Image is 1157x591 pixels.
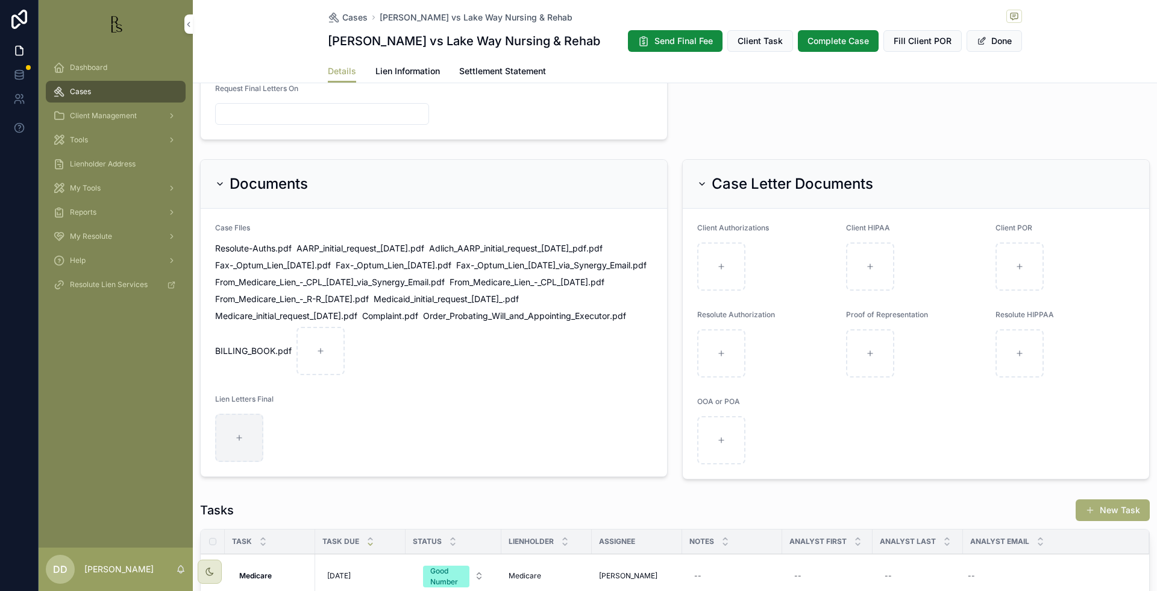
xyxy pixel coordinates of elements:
[46,153,186,175] a: Lienholder Address
[885,571,892,581] div: --
[215,84,298,93] span: Request Final Letters On
[70,232,112,241] span: My Resolute
[84,563,154,575] p: [PERSON_NAME]
[46,129,186,151] a: Tools
[70,207,96,217] span: Reports
[327,571,351,581] span: [DATE]
[53,562,67,577] span: DD
[215,345,275,357] span: BILLING_BOOK
[610,310,626,322] span: .pdf
[712,174,873,194] h2: Case Letter Documents
[435,259,451,271] span: .pdf
[1076,499,1150,521] button: New Task
[328,65,356,77] span: Details
[200,502,234,519] h1: Tasks
[70,135,88,145] span: Tools
[46,57,186,78] a: Dashboard
[807,35,869,47] span: Complete Case
[70,159,136,169] span: Lienholder Address
[599,571,675,581] a: [PERSON_NAME]
[336,259,435,271] span: Fax-_Optum_Lien_[DATE]
[380,11,572,24] a: [PERSON_NAME] vs Lake Way Nursing & Rehab
[628,30,723,52] button: Send Final Fee
[341,310,357,322] span: .pdf
[230,174,308,194] h2: Documents
[509,571,585,581] a: Medicare
[46,105,186,127] a: Client Management
[503,293,519,305] span: .pdf
[70,280,148,289] span: Resolute Lien Services
[328,11,368,24] a: Cases
[697,223,769,232] span: Client Authorizations
[894,35,952,47] span: Fill Client POR
[215,259,315,271] span: Fax-_Optum_Lien_[DATE]
[46,81,186,103] a: Cases
[215,293,353,305] span: From_Medicare_Lien_-_R-R_[DATE]
[846,223,890,232] span: Client HIPAA
[342,11,368,24] span: Cases
[789,537,847,546] span: Analyst First
[315,259,331,271] span: .pdf
[428,276,445,288] span: .pdf
[509,537,554,546] span: Lienholder
[586,242,603,254] span: .pdf
[39,48,193,311] div: scrollable content
[215,394,274,403] span: Lien Letters Final
[630,259,647,271] span: .pdf
[375,60,440,84] a: Lien Information
[789,566,865,586] a: --
[967,30,1022,52] button: Done
[697,310,775,319] span: Resolute Authorization
[883,30,962,52] button: Fill Client POR
[996,223,1032,232] span: Client POR
[46,274,186,295] a: Resolute Lien Services
[70,256,86,265] span: Help
[968,571,975,581] div: --
[328,60,356,83] a: Details
[402,310,418,322] span: .pdf
[459,65,546,77] span: Settlement Statement
[694,571,701,581] div: --
[429,242,586,254] span: Adlich_AARP_initial_request_[DATE]_pdf
[697,397,740,406] span: OOA or POA
[456,259,630,271] span: Fax-_Optum_Lien_[DATE]_via_Synergy_Email
[70,87,91,96] span: Cases
[215,223,250,232] span: Case FIles
[232,537,252,546] span: Task
[689,537,714,546] span: Notes
[215,310,341,322] span: Medicare_initial_request_[DATE]
[846,310,928,319] span: Proof of Representation
[46,226,186,247] a: My Resolute
[798,30,879,52] button: Complete Case
[275,345,292,357] span: .pdf
[654,35,713,47] span: Send Final Fee
[239,571,272,580] strong: Medicare
[408,242,424,254] span: .pdf
[322,537,359,546] span: Task Due
[353,293,369,305] span: .pdf
[430,566,462,587] div: Good Number
[46,250,186,271] a: Help
[413,537,442,546] span: Status
[46,177,186,199] a: My Tools
[423,310,610,322] span: Order_Probating_Will_and_Appointing_Executor
[689,566,775,586] a: --
[70,183,101,193] span: My Tools
[362,310,402,322] span: Complaint
[322,566,398,586] a: [DATE]
[599,571,657,581] span: [PERSON_NAME]
[880,566,956,586] a: --
[215,242,275,254] span: Resolute-Auths
[996,310,1054,319] span: Resolute HIPPAA
[375,65,440,77] span: Lien Information
[509,571,541,581] span: Medicare
[450,276,588,288] span: From_Medicare_Lien_-_CPL_[DATE]
[794,571,801,581] div: --
[970,537,1029,546] span: Analyst Email
[880,537,936,546] span: Analyst Last
[275,242,292,254] span: .pdf
[963,566,1135,586] a: --
[328,33,600,49] h1: [PERSON_NAME] vs Lake Way Nursing & Rehab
